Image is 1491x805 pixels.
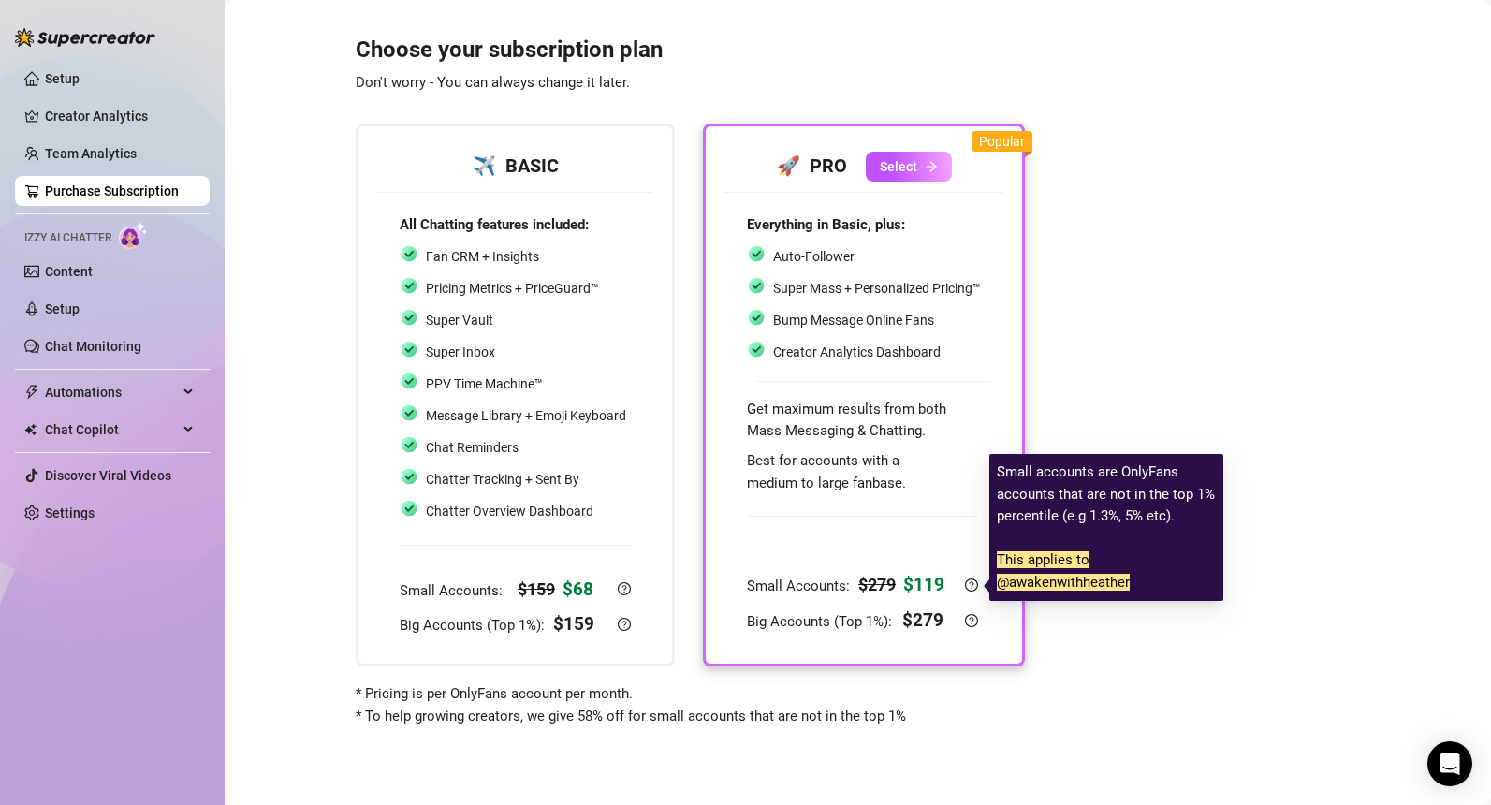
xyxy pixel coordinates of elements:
[747,308,766,327] img: svg%3e
[426,281,599,296] span: Pricing Metrics + PriceGuard™
[356,685,906,724] span: * Pricing is per OnlyFans account per month. * To help growing creators, we give 58% off for smal...
[773,249,855,264] span: Auto-Follower
[400,372,418,390] img: svg%3e
[618,582,631,595] span: question-circle
[997,463,1215,524] span: Small accounts are OnlyFans accounts that are not in the top 1% percentile (e.g 1.3%, 5% etc).
[563,578,593,600] strong: $ 68
[997,551,1130,591] mark: This applies to @awakenwithheather
[45,377,178,407] span: Automations
[747,452,906,491] span: Best for accounts with a medium to large fanbase.
[426,376,543,391] span: PPV Time Machine™
[773,344,941,359] span: Creator Analytics Dashboard
[1427,741,1472,786] div: Open Intercom Messenger
[24,423,37,436] img: Chat Copilot
[773,281,981,296] span: Super Mass + Personalized Pricing™
[119,222,148,249] img: AI Chatter
[45,264,93,279] a: Content
[866,152,952,182] button: Selectarrow-right
[45,468,171,483] a: Discover Viral Videos
[426,344,495,359] span: Super Inbox
[518,579,555,599] strong: $ 159
[24,229,111,247] span: Izzy AI Chatter
[473,154,559,177] strong: ✈️ BASIC
[777,154,847,177] strong: 🚀 PRO
[356,36,1025,95] h3: Choose your subscription plan
[400,340,418,359] img: svg%3e
[45,183,179,198] a: Purchase Subscription
[400,582,506,599] span: Small Accounts:
[618,618,631,631] span: question-circle
[747,613,896,630] span: Big Accounts (Top 1%):
[400,467,418,486] img: svg%3e
[426,313,493,328] span: Super Vault
[400,308,418,327] img: svg%3e
[747,216,905,233] strong: Everything in Basic, plus:
[902,609,943,631] strong: $ 279
[553,613,594,635] strong: $ 159
[426,249,539,264] span: Fan CRM + Insights
[426,504,593,519] span: Chatter Overview Dashboard
[747,401,946,440] span: Get maximum results from both Mass Messaging & Chatting.
[965,614,978,627] span: question-circle
[400,276,418,295] img: svg%3e
[400,435,418,454] img: svg%3e
[45,301,80,316] a: Setup
[426,472,579,487] span: Chatter Tracking + Sent By
[965,578,978,592] span: question-circle
[24,385,39,400] span: thunderbolt
[15,28,155,47] img: logo-BBDzfeDw.svg
[45,146,137,161] a: Team Analytics
[45,71,80,86] a: Setup
[773,313,934,328] span: Bump Message Online Fans
[45,505,95,520] a: Settings
[400,617,548,634] span: Big Accounts (Top 1%):
[747,578,854,594] span: Small Accounts:
[400,499,418,518] img: svg%3e
[356,74,630,91] span: Don't worry - You can always change it later.
[426,440,519,455] span: Chat Reminders
[747,244,766,263] img: svg%3e
[858,575,896,594] strong: $ 279
[45,101,195,131] a: Creator Analytics
[880,159,917,174] span: Select
[400,244,418,263] img: svg%3e
[400,403,418,422] img: svg%3e
[45,415,178,445] span: Chat Copilot
[426,408,626,423] span: Message Library + Emoji Keyboard
[400,216,589,233] strong: All Chatting features included:
[925,160,938,173] span: arrow-right
[45,339,141,354] a: Chat Monitoring
[747,276,766,295] img: svg%3e
[747,340,766,359] img: svg%3e
[979,134,1025,149] span: Popular
[903,574,944,595] strong: $ 119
